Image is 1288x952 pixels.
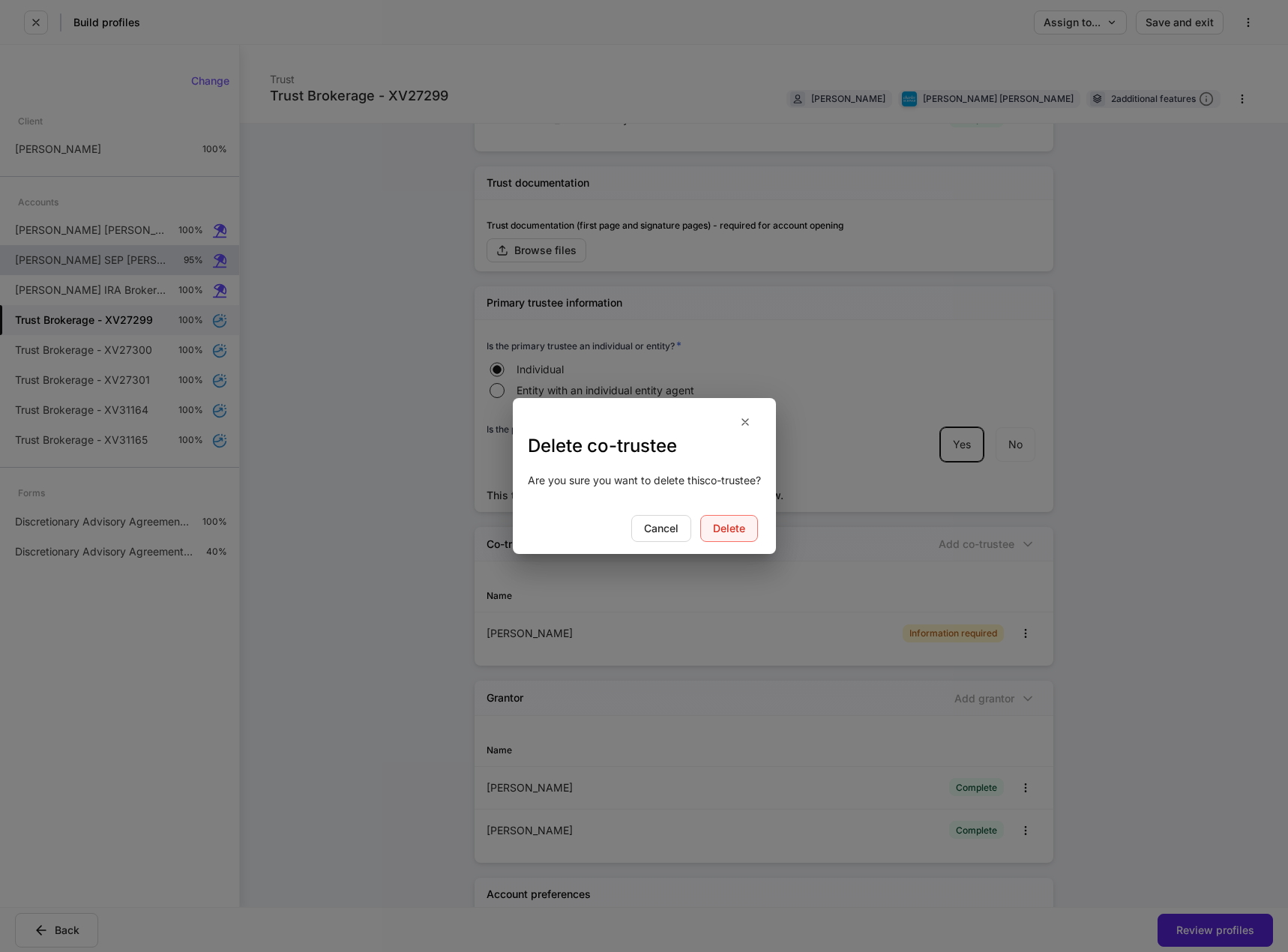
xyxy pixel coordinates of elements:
[631,515,691,542] button: Cancel
[700,515,758,542] button: Delete
[528,473,761,488] div: Are you sure you want to delete this co-trustee ?
[528,434,761,458] h3: Delete co-trustee
[644,523,678,534] div: Cancel
[713,523,745,534] div: Delete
